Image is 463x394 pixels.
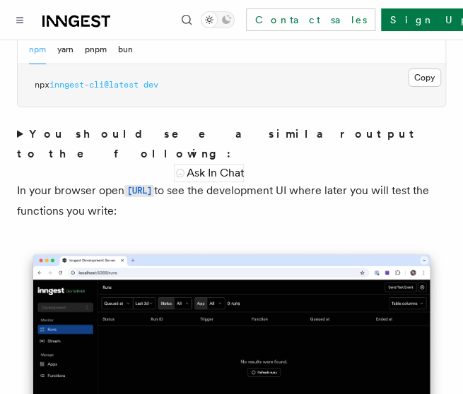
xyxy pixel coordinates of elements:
a: [URL] [124,184,154,197]
a: Contact sales [246,8,375,31]
button: bun [118,35,133,64]
img: Ask In Chat [175,167,186,179]
button: npm [29,35,46,64]
span: npx [35,80,49,90]
p: In your browser open to see the development UI where later you will test the functions you write: [17,181,446,221]
summary: You should see a similar output to the following: [17,124,446,164]
button: pnpm [85,35,107,64]
span: dev [143,80,158,90]
button: yarn [57,35,74,64]
span: Ask In Chat [186,165,243,181]
code: [URL] [124,185,154,197]
button: Toggle navigation [11,11,28,28]
button: Toggle dark mode [201,11,235,28]
strong: You should see a similar output to the following: [17,127,420,160]
button: Ask In Chat [175,165,243,181]
span: inngest-cli@latest [49,80,139,90]
button: Copy [408,68,441,87]
button: Find something... [178,11,195,28]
